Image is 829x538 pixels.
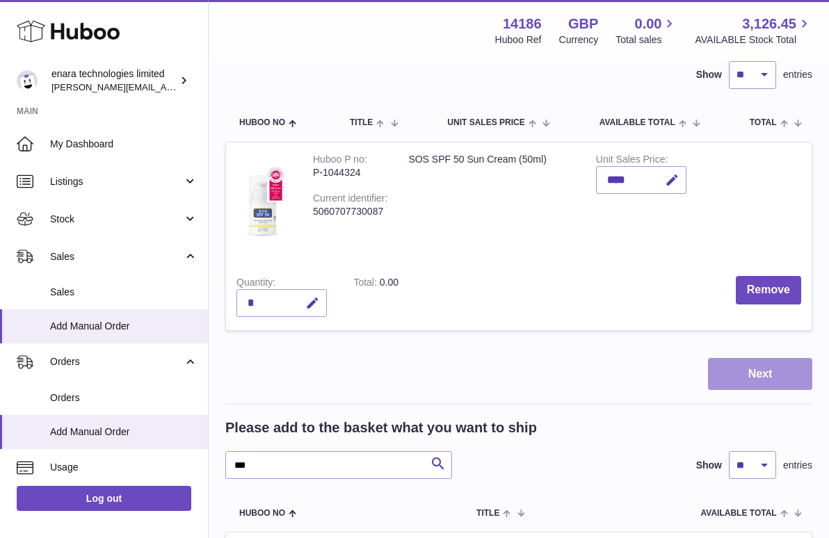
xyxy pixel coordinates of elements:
img: Dee@enara.co [17,70,38,91]
div: 5060707730087 [313,205,387,218]
label: Quantity [236,277,275,291]
span: Usage [50,461,198,474]
span: Sales [50,250,183,263]
button: Next [708,358,812,391]
span: Listings [50,175,183,188]
span: Huboo no [239,509,285,518]
span: AVAILABLE Total [701,509,777,518]
span: Orders [50,391,198,405]
div: Huboo Ref [495,33,542,47]
div: Current identifier [313,193,387,207]
span: Add Manual Order [50,320,198,333]
span: Title [476,509,499,518]
h2: Please add to the basket what you want to ship [225,418,537,437]
label: Total [353,277,379,291]
label: Unit Sales Price [596,154,668,168]
td: SOS SPF 50 Sun Cream (50ml) [398,142,585,266]
div: Currency [559,33,599,47]
span: My Dashboard [50,138,198,151]
span: Add Manual Order [50,425,198,439]
span: Orders [50,355,183,368]
span: 0.00 [635,15,662,33]
span: Title [350,118,373,127]
a: 3,126.45 AVAILABLE Stock Total [695,15,812,47]
span: Unit Sales Price [447,118,524,127]
span: Sales [50,286,198,299]
span: entries [783,68,812,81]
span: AVAILABLE Stock Total [695,33,812,47]
img: SOS SPF 50 Sun Cream (50ml) [236,153,292,252]
span: Total [750,118,777,127]
span: Stock [50,213,183,226]
span: [PERSON_NAME][EMAIL_ADDRESS][DOMAIN_NAME] [51,81,279,92]
strong: 14186 [503,15,542,33]
a: Log out [17,486,191,511]
span: entries [783,459,812,472]
span: AVAILABLE Total [599,118,675,127]
strong: GBP [568,15,598,33]
span: Huboo no [239,118,285,127]
span: 3,126.45 [742,15,796,33]
span: Total sales [615,33,677,47]
label: Show [696,459,722,472]
div: Huboo P no [313,154,367,168]
span: 0.00 [380,277,399,288]
button: Remove [736,276,801,304]
a: 0.00 Total sales [615,15,677,47]
div: P-1044324 [313,166,387,179]
div: enara technologies limited [51,67,177,94]
label: Show [696,68,722,81]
